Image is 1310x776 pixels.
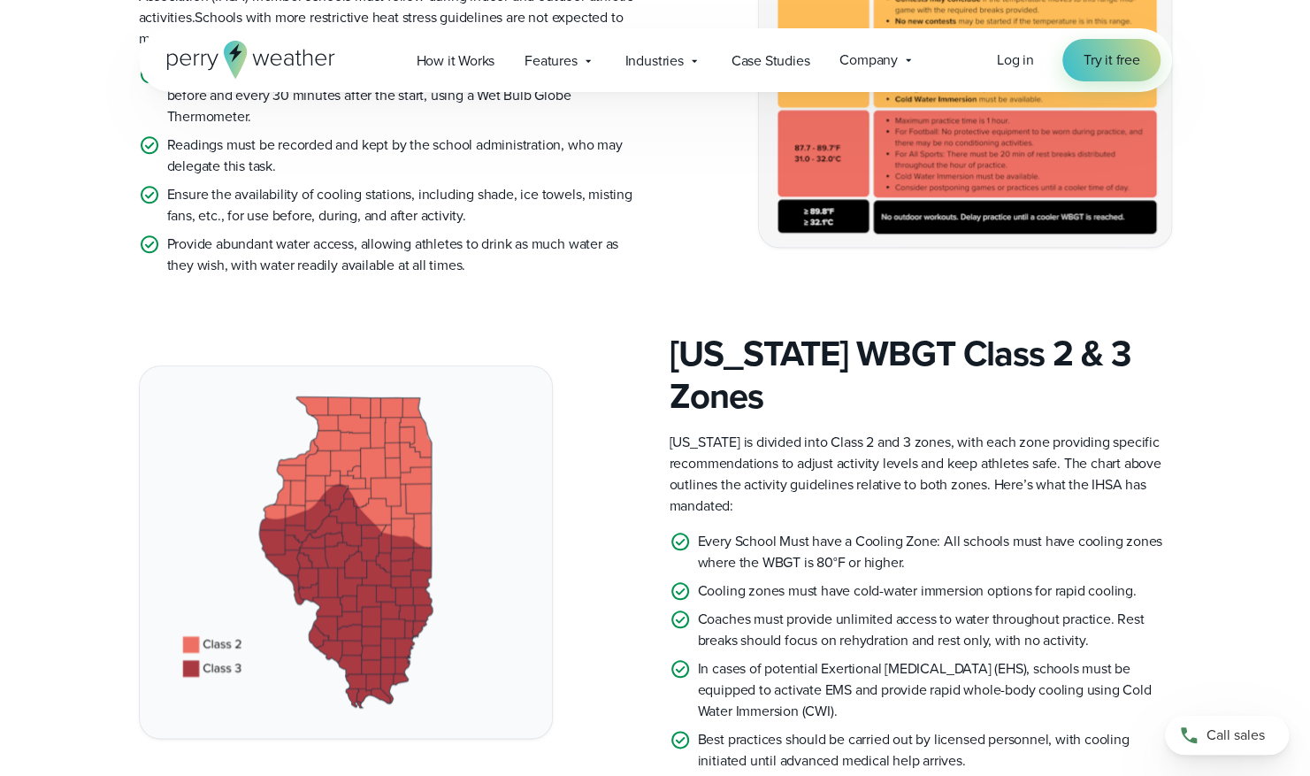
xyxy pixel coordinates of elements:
span: Schools with more restrictive heat stress guidelines are not expected to modify pre-existing guid... [139,7,624,49]
p: Temperature and humidity readings will be taken at the activity site 30 minutes before and every ... [167,64,641,127]
p: In cases of potential Exertional [MEDICAL_DATA] (EHS), schools must be equipped to activate EMS a... [698,658,1172,722]
span: Case Studies [732,50,810,72]
p: Best practices should be carried out by licensed personnel, with cooling initiated until advanced... [698,729,1172,772]
p: Coaches must provide unlimited access to water throughout practice. Rest breaks should focus on r... [698,609,1172,651]
p: [US_STATE] is divided into Class 2 and 3 zones, with each zone providing specific recommendations... [670,432,1172,517]
span: Industries [625,50,684,72]
a: Log in [997,50,1034,71]
a: Try it free [1062,39,1161,81]
p: Cooling zones must have cold-water immersion options for rapid cooling. [698,580,1137,602]
span: Try it free [1084,50,1140,71]
p: Every School Must have a Cooling Zone: All schools must have cooling zones where the WBGT is 80°F... [698,531,1172,573]
a: How it Works [401,42,509,79]
a: Case Studies [716,42,825,79]
img: Illinois Map [140,366,552,737]
p: Ensure the availability of cooling stations, including shade, ice towels, misting fans, etc., for... [167,184,641,227]
p: Provide abundant water access, allowing athletes to drink as much water as they wish, with water ... [167,234,641,276]
a: Call sales [1165,716,1289,755]
span: Call sales [1207,725,1265,746]
span: Log in [997,50,1034,70]
span: Features [525,50,577,72]
span: Company [839,50,898,71]
span: How it Works [416,50,494,72]
p: Readings must be recorded and kept by the school administration, who may delegate this task. [167,134,641,177]
h3: [US_STATE] WBGT Class 2 & 3 Zones [670,333,1172,418]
